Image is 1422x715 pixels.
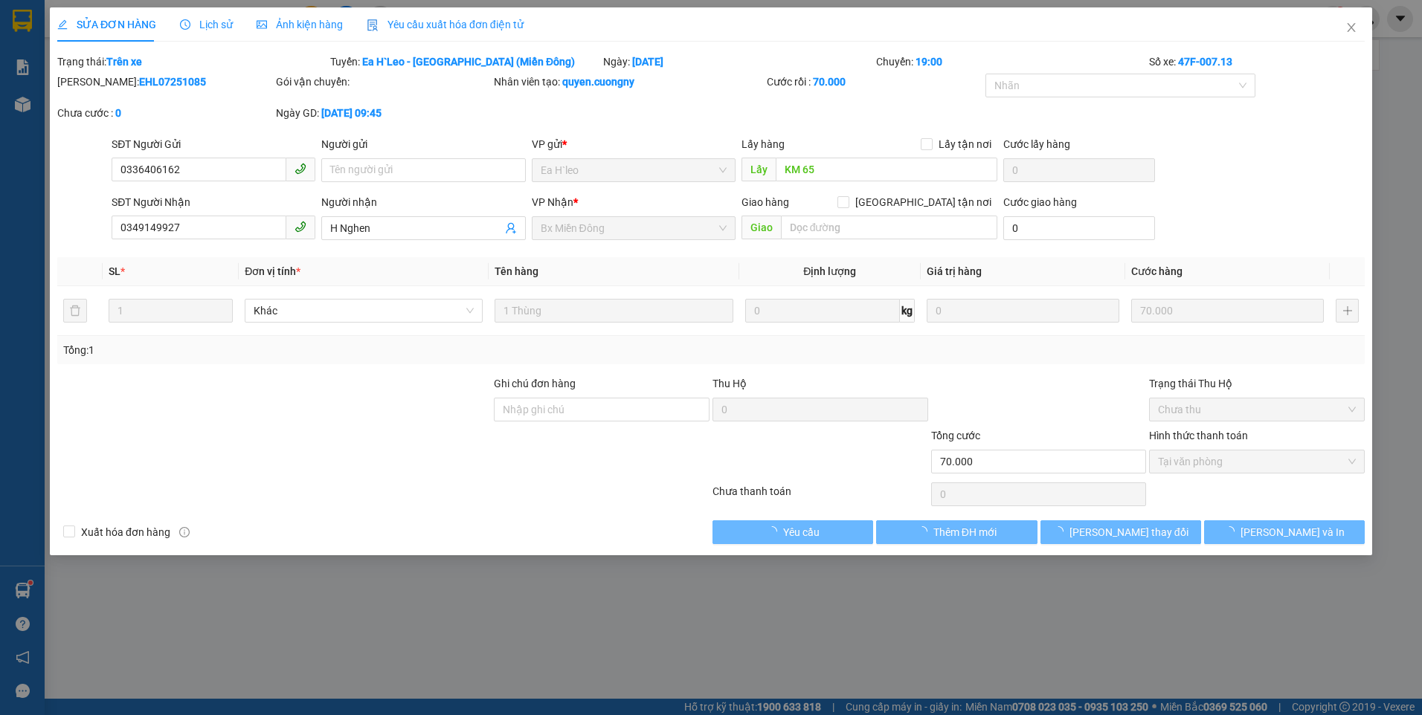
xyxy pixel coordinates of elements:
input: Cước giao hàng [1003,216,1155,240]
span: loading [767,526,783,537]
span: close [1345,22,1357,33]
b: Ea H`Leo - [GEOGRAPHIC_DATA] (Miền Đông) [362,56,575,68]
button: delete [63,299,87,323]
div: Trạng thái: [56,54,329,70]
b: 47F-007.13 [1178,56,1232,68]
input: Dọc đường [776,158,998,181]
span: Ea H`leo [541,159,727,181]
div: Ngày: [602,54,875,70]
span: info-circle [179,527,190,537]
span: clock-circle [180,19,190,30]
input: Ghi chú đơn hàng [494,398,710,421]
div: Số xe: [1148,54,1366,70]
span: Tổng cước [931,430,980,441]
span: Lấy hàng [741,138,785,150]
span: [GEOGRAPHIC_DATA] tận nơi [849,194,997,210]
div: SĐT Người Gửi [112,136,315,152]
span: kg [900,299,915,323]
div: Chưa thanh toán [711,483,930,509]
div: Tuyến: [329,54,602,70]
b: EHL07251085 [139,76,206,88]
input: VD: Bàn, Ghế [495,299,733,323]
b: 70.000 [813,76,846,88]
span: Khác [254,300,474,322]
label: Hình thức thanh toán [1149,430,1248,441]
span: Xuất hóa đơn hàng [75,524,176,540]
b: [DATE] 09:45 [321,107,382,119]
div: VP gửi [532,136,736,152]
div: [PERSON_NAME]: [57,74,273,90]
span: phone [295,221,306,233]
span: Thêm ĐH mới [933,524,997,540]
span: Yêu cầu xuất hóa đơn điện tử [367,19,524,30]
span: picture [257,19,267,30]
div: Ngày GD: [276,105,492,121]
span: loading [1053,526,1069,537]
span: Yêu cầu [783,524,820,540]
button: [PERSON_NAME] và In [1204,520,1365,544]
label: Cước lấy hàng [1003,138,1070,150]
span: Chưa thu [1158,398,1356,421]
b: [DATE] [632,56,663,68]
span: Lấy tận nơi [933,136,997,152]
b: quyen.cuongny [562,76,634,88]
input: 0 [927,299,1119,323]
div: Cước rồi : [767,74,982,90]
span: Đơn vị tính [245,265,300,277]
button: Close [1331,7,1372,49]
span: SL [109,265,120,277]
span: [PERSON_NAME] thay đổi [1069,524,1188,540]
span: VP Nhận [532,196,573,208]
div: Tổng: 1 [63,342,549,358]
img: icon [367,19,379,31]
div: Người nhận [321,194,525,210]
input: Cước lấy hàng [1003,158,1155,182]
span: Định lượng [803,265,856,277]
span: Thu Hộ [712,378,747,389]
input: 0 [1131,299,1324,323]
span: Ảnh kiện hàng [257,19,343,30]
span: Giao hàng [741,196,789,208]
button: Yêu cầu [712,520,873,544]
div: Người gửi [321,136,525,152]
span: Tên hàng [495,265,538,277]
span: phone [295,163,306,175]
label: Ghi chú đơn hàng [494,378,576,389]
span: loading [1224,526,1241,537]
div: Gói vận chuyển: [276,74,492,90]
span: loading [917,526,933,537]
span: Lấy [741,158,776,181]
button: [PERSON_NAME] thay đổi [1040,520,1201,544]
b: 19:00 [916,56,942,68]
div: Trạng thái Thu Hộ [1149,375,1365,392]
div: Chưa cước : [57,105,273,121]
span: Bx Miền Đông [541,217,727,239]
div: Nhân viên tạo: [494,74,764,90]
span: Cước hàng [1131,265,1183,277]
span: edit [57,19,68,30]
b: 0 [115,107,121,119]
div: SĐT Người Nhận [112,194,315,210]
span: Lịch sử [180,19,233,30]
b: Trên xe [106,56,142,68]
button: plus [1336,299,1359,323]
input: Dọc đường [781,216,998,239]
span: Tại văn phòng [1158,450,1356,473]
span: user-add [505,222,517,234]
label: Cước giao hàng [1003,196,1077,208]
span: [PERSON_NAME] và In [1241,524,1345,540]
span: SỬA ĐƠN HÀNG [57,19,156,30]
span: Giá trị hàng [927,265,982,277]
button: Thêm ĐH mới [876,520,1037,544]
div: Chuyến: [875,54,1148,70]
span: Giao [741,216,781,239]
